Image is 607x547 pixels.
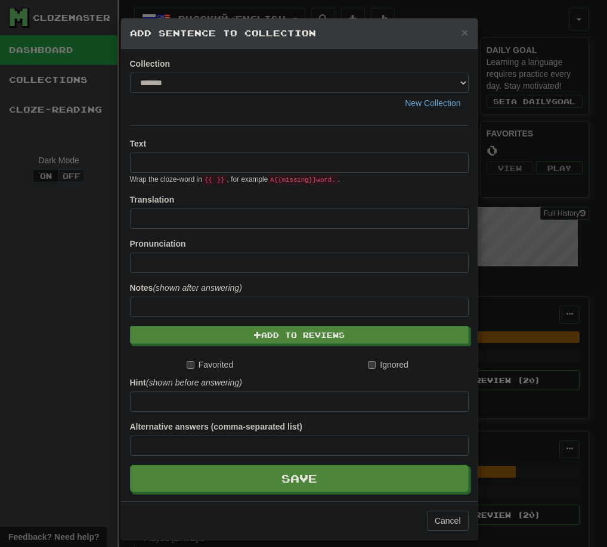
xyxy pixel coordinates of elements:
[146,378,242,387] em: (shown before answering)
[130,326,469,344] button: Add to Reviews
[187,359,233,371] label: Favorited
[215,175,227,185] code: }}
[368,361,376,369] input: Ignored
[268,175,337,185] code: A {{ missing }} word.
[461,26,468,39] button: Close
[397,93,468,113] button: New Collection
[130,377,242,389] label: Hint
[202,175,215,185] code: {{
[461,26,468,39] span: ×
[130,27,469,39] h5: Add Sentence to Collection
[130,138,147,150] label: Text
[427,511,469,531] button: Cancel
[130,282,242,294] label: Notes
[130,238,186,250] label: Pronunciation
[130,421,302,433] label: Alternative answers (comma-separated list)
[153,283,241,293] em: (shown after answering)
[368,359,408,371] label: Ignored
[130,58,171,70] label: Collection
[130,194,175,206] label: Translation
[130,175,340,184] small: Wrap the cloze-word in , for example .
[187,361,194,369] input: Favorited
[130,465,469,492] button: Save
